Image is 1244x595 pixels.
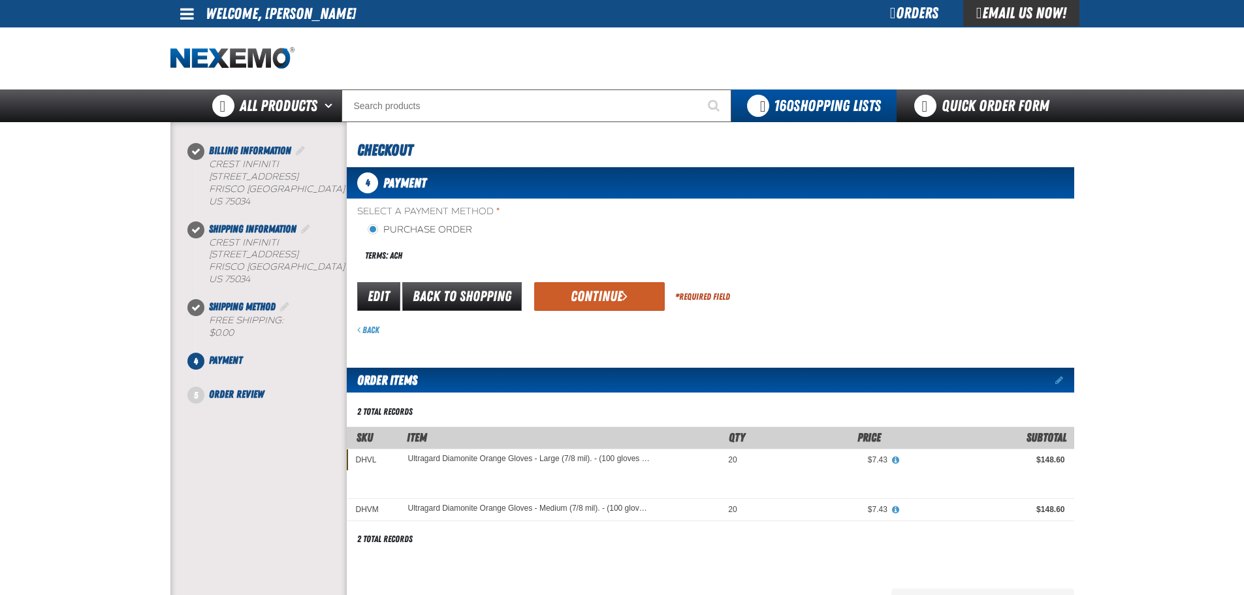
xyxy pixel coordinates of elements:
[357,206,710,218] span: Select a Payment Method
[209,184,244,195] span: FRISCO
[1055,376,1074,385] a: Edit items
[247,261,345,272] span: [GEOGRAPHIC_DATA]
[209,315,347,340] div: Free Shipping:
[209,274,222,285] span: US
[357,406,413,418] div: 2 total records
[209,300,276,313] span: Shipping Method
[368,224,378,234] input: Purchase Order
[357,282,400,311] a: Edit
[357,325,379,335] a: Back
[728,455,737,464] span: 20
[897,89,1074,122] a: Quick Order Form
[906,455,1065,465] div: $148.60
[407,430,427,444] span: Item
[209,261,244,272] span: FRISCO
[186,143,347,402] nav: Checkout steps. Current step is Payment. Step 4 of 5
[887,455,904,466] button: View All Prices for Ultragard Diamonite Orange Gloves - Large (7/8 mil). - (100 gloves per box MI...
[299,223,312,235] a: Edit Shipping Information
[247,184,345,195] span: [GEOGRAPHIC_DATA]
[774,97,881,115] span: Shopping Lists
[887,504,904,516] button: View All Prices for Ultragard Diamonite Orange Gloves - Medium (7/8 mil). - (100 gloves per box M...
[756,504,887,515] div: $7.43
[170,47,295,70] a: Home
[209,327,234,338] strong: $0.00
[402,282,522,311] a: Back to Shopping
[320,89,342,122] button: Open All Products pages
[225,196,250,207] bdo: 75034
[347,368,417,393] h2: Order Items
[196,299,347,353] li: Shipping Method. Step 3 of 5. Completed
[699,89,731,122] button: Start Searching
[278,300,291,313] a: Edit Shipping Method
[357,141,413,159] span: Checkout
[209,223,296,235] span: Shipping Information
[209,159,279,170] span: Crest Infiniti
[756,455,887,465] div: $7.43
[368,224,472,236] label: Purchase Order
[357,242,710,270] div: Terms: ACH
[1027,430,1066,444] span: Subtotal
[729,430,745,444] span: Qty
[196,387,347,402] li: Order Review. Step 5 of 5. Not Completed
[196,143,347,221] li: Billing Information. Step 1 of 5. Completed
[383,175,426,191] span: Payment
[196,221,347,300] li: Shipping Information. Step 2 of 5. Completed
[342,89,731,122] input: Search
[357,172,378,193] span: 4
[675,291,730,303] div: Required Field
[209,171,298,182] span: [STREET_ADDRESS]
[731,89,897,122] button: You have 160 Shopping Lists. Open to view details
[357,430,373,444] a: SKU
[347,499,399,521] td: DHVM
[225,274,250,285] bdo: 75034
[534,282,665,311] button: Continue
[209,144,291,157] span: Billing Information
[408,455,651,464] a: Ultragard Diamonite Orange Gloves - Large (7/8 mil). - (100 gloves per box MIN 10 box order)
[209,249,298,260] span: [STREET_ADDRESS]
[906,504,1065,515] div: $148.60
[294,144,307,157] a: Edit Billing Information
[209,237,279,248] span: Crest Infiniti
[209,354,242,366] span: Payment
[347,449,399,470] td: DHVL
[408,504,651,513] a: Ultragard Diamonite Orange Gloves - Medium (7/8 mil). - (100 gloves per box MIN 10 box order)
[357,533,413,545] div: 2 total records
[209,388,264,400] span: Order Review
[728,505,737,514] span: 20
[187,353,204,370] span: 4
[857,430,881,444] span: Price
[187,387,204,404] span: 5
[209,196,222,207] span: US
[170,47,295,70] img: Nexemo logo
[240,94,317,118] span: All Products
[196,353,347,387] li: Payment. Step 4 of 5. Not Completed
[774,97,793,115] strong: 160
